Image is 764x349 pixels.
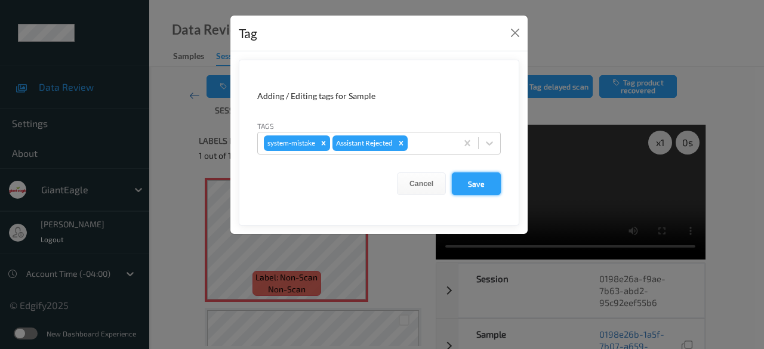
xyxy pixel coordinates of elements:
[397,172,446,195] button: Cancel
[317,135,330,151] div: Remove system-mistake
[332,135,395,151] div: Assistant Rejected
[395,135,408,151] div: Remove Assistant Rejected
[452,172,501,195] button: Save
[239,24,257,43] div: Tag
[257,90,501,102] div: Adding / Editing tags for Sample
[507,24,523,41] button: Close
[257,121,274,131] label: Tags
[264,135,317,151] div: system-mistake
